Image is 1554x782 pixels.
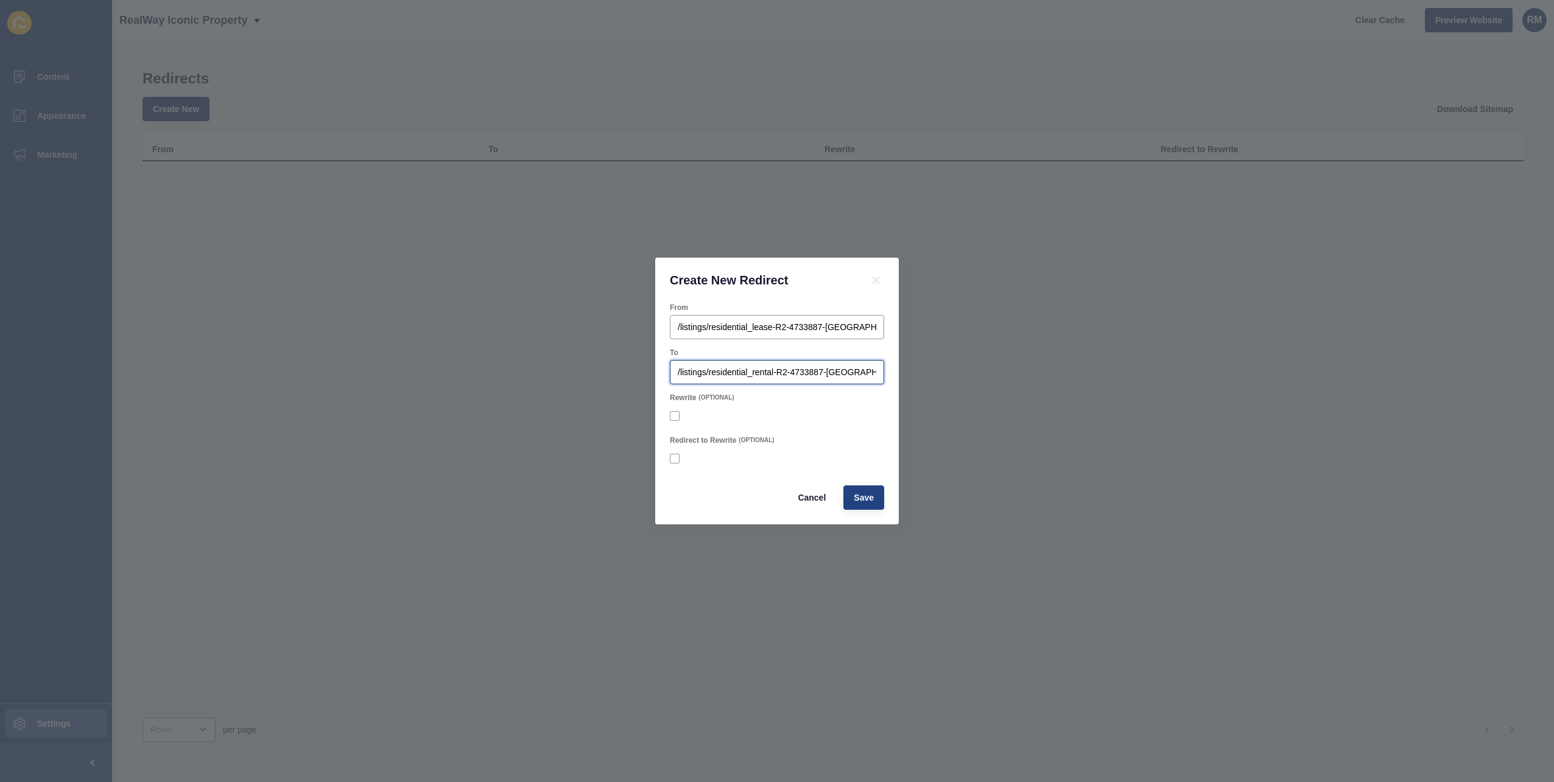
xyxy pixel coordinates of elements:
span: Save [854,491,874,504]
h1: Create New Redirect [670,272,854,288]
span: (OPTIONAL) [698,393,734,402]
span: Cancel [798,491,826,504]
label: Rewrite [670,393,696,403]
label: Redirect to Rewrite [670,435,736,445]
button: Save [843,485,884,510]
span: (OPTIONAL) [739,436,774,445]
label: To [670,348,678,358]
button: Cancel [787,485,836,510]
label: From [670,303,688,312]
